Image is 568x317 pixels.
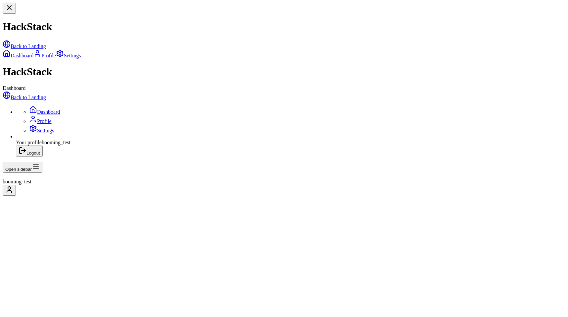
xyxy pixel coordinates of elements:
span: Your profile [16,140,42,145]
span: Dashboard [3,85,25,91]
button: Open sidebar [3,162,42,173]
a: Dashboard [3,53,33,58]
a: Back to Landing [3,43,46,49]
span: booming_test [42,140,71,145]
a: Settings [29,128,54,133]
a: Profile [29,118,52,124]
a: Profile [33,53,56,58]
a: Dashboard [29,109,60,115]
button: Accessibility Options [3,185,16,196]
button: Logout [16,146,43,157]
h1: HackStack [3,21,565,33]
span: Open sidebar [5,167,32,172]
h1: HackStack [3,66,565,78]
a: Settings [56,53,81,58]
span: booming_test [3,179,31,184]
a: Back to Landing [3,95,46,100]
